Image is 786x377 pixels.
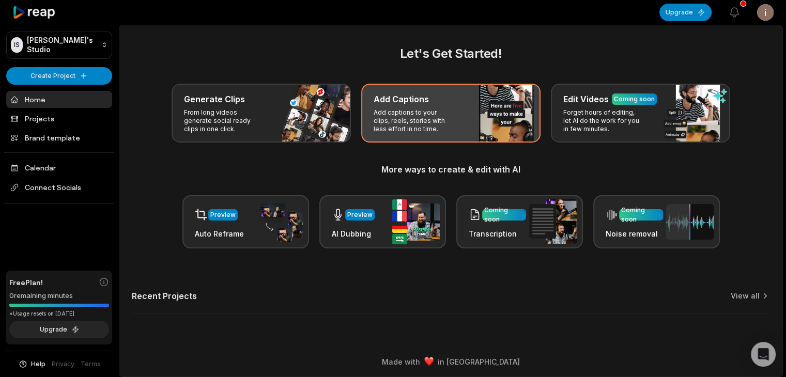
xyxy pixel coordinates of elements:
span: Free Plan! [9,277,43,288]
span: Connect Socials [6,178,112,197]
div: IS [11,37,23,53]
div: 0 remaining minutes [9,291,109,301]
p: Forget hours of editing, let AI do the work for you in few minutes. [563,108,643,133]
h3: Transcription [469,228,526,239]
div: Open Intercom Messenger [751,342,776,367]
p: Add captions to your clips, reels, stories with less effort in no time. [374,108,454,133]
div: Made with in [GEOGRAPHIC_DATA] [129,356,773,367]
a: Terms [81,359,101,369]
img: heart emoji [424,357,434,366]
div: *Usage resets on [DATE] [9,310,109,318]
button: Create Project [6,67,112,85]
h3: AI Dubbing [332,228,375,239]
a: Privacy [52,359,74,369]
button: Upgrade [659,4,712,21]
p: From long videos generate social ready clips in one click. [184,108,264,133]
a: Brand template [6,129,112,146]
h3: Add Captions [374,93,429,105]
h3: Auto Reframe [195,228,244,239]
div: Preview [347,210,373,219]
h2: Let's Get Started! [132,44,770,63]
a: Calendar [6,159,112,176]
img: auto_reframe.png [255,202,303,242]
img: noise_removal.png [666,204,714,240]
img: transcription.png [529,199,577,244]
p: [PERSON_NAME]'s Studio [27,36,97,54]
a: Home [6,91,112,108]
a: View all [731,291,760,301]
h3: Generate Clips [184,93,245,105]
button: Help [18,359,45,369]
div: Coming soon [614,95,655,104]
h3: More ways to create & edit with AI [132,163,770,176]
a: Projects [6,110,112,127]
span: Help [31,359,45,369]
div: Coming soon [621,206,661,224]
button: Upgrade [9,321,109,338]
div: Preview [210,210,236,219]
h3: Edit Videos [563,93,609,105]
h3: Noise removal [606,228,663,239]
h2: Recent Projects [132,291,197,301]
div: Coming soon [484,206,524,224]
img: ai_dubbing.png [392,199,440,244]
